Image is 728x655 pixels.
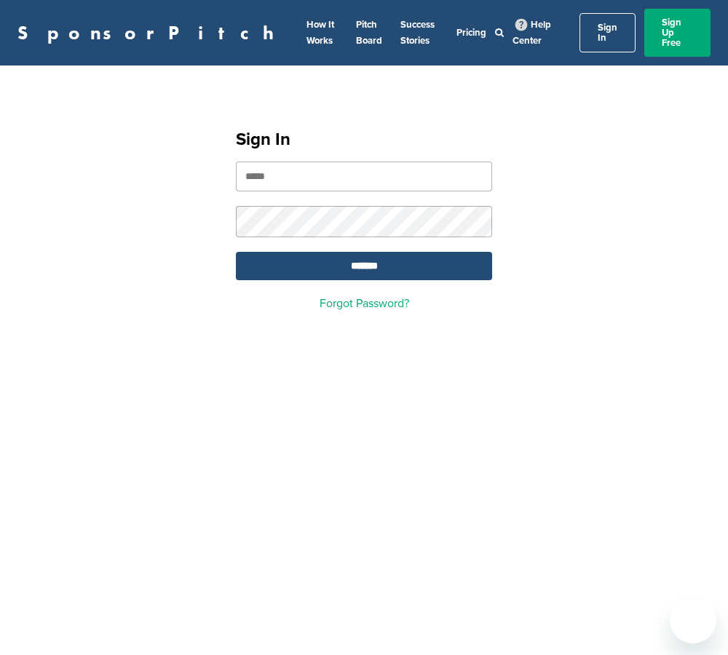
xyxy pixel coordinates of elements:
a: Help Center [513,16,551,49]
a: SponsorPitch [17,23,283,42]
a: Pitch Board [356,19,382,47]
a: Pricing [456,27,486,39]
iframe: Button to launch messaging window [670,597,716,643]
a: Forgot Password? [320,296,409,311]
a: How It Works [306,19,334,47]
a: Sign In [579,13,636,52]
a: Success Stories [400,19,435,47]
a: Sign Up Free [644,9,711,57]
h1: Sign In [236,127,492,153]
